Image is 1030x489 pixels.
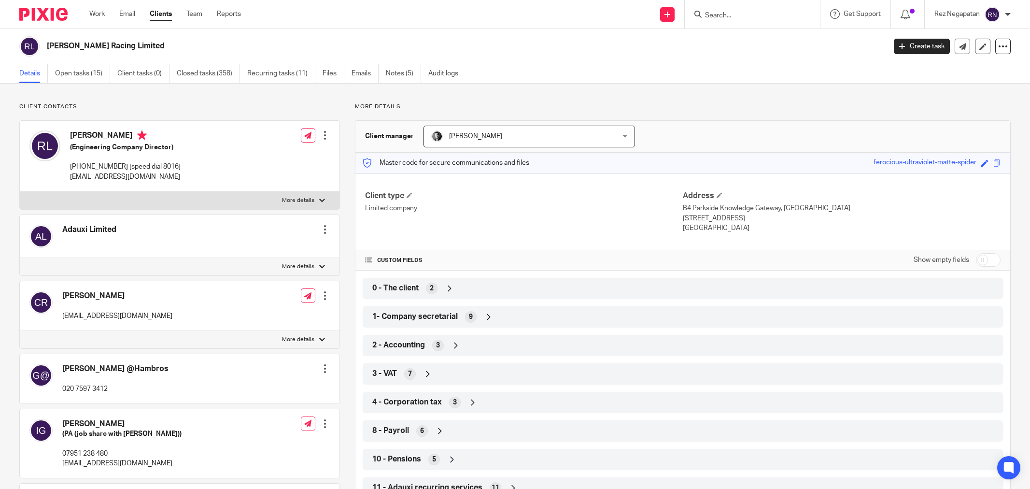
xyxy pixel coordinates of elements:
img: svg%3E [29,225,53,248]
p: More details [355,103,1011,111]
h3: Client manager [365,131,414,141]
input: Search [704,12,791,20]
span: 7 [408,369,412,379]
a: Client tasks (0) [117,64,169,83]
h4: Adauxi Limited [62,225,116,235]
img: svg%3E [29,364,53,387]
h4: [PERSON_NAME] [62,291,172,301]
span: [PERSON_NAME] [449,133,502,140]
p: More details [282,336,314,344]
a: Open tasks (15) [55,64,110,83]
p: Limited company [365,203,683,213]
span: 9 [469,312,473,322]
h5: (Engineering Company Director) [70,143,181,152]
label: Show empty fields [914,255,969,265]
p: [EMAIL_ADDRESS][DOMAIN_NAME] [62,311,172,321]
p: [PHONE_NUMBER] [speed dial 8016] [70,162,181,172]
span: 3 [436,341,440,350]
a: Team [186,9,202,19]
a: Emails [352,64,379,83]
span: 6 [420,426,424,436]
img: Pixie [19,8,68,21]
p: Rez Negapatan [934,9,980,19]
h4: [PERSON_NAME] @Hambros [62,364,169,374]
span: 2 - Accounting [372,340,425,350]
h4: Address [683,191,1001,201]
h5: (PA (job share with [PERSON_NAME])) [62,429,182,439]
img: svg%3E [19,36,40,57]
p: More details [282,197,314,204]
p: Client contacts [19,103,340,111]
a: Details [19,64,48,83]
span: 0 - The client [372,283,419,293]
p: [GEOGRAPHIC_DATA] [683,223,1001,233]
p: [STREET_ADDRESS] [683,214,1001,223]
a: Files [323,64,344,83]
span: 3 [453,398,457,407]
span: 3 - VAT [372,369,397,379]
p: [EMAIL_ADDRESS][DOMAIN_NAME] [70,172,181,182]
a: Clients [150,9,172,19]
h2: [PERSON_NAME] Racing Limited [47,41,713,51]
span: 4 - Corporation tax [372,397,442,407]
img: svg%3E [985,7,1000,22]
h4: [PERSON_NAME] [62,419,182,429]
span: 5 [432,455,436,464]
img: svg%3E [29,291,53,314]
span: Get Support [844,11,881,17]
p: 020 7597 3412 [62,384,169,394]
span: 10 - Pensions [372,454,421,464]
a: Recurring tasks (11) [247,64,315,83]
span: 2 [430,284,434,293]
p: 07951 238 480 [62,449,182,459]
a: Work [89,9,105,19]
a: Reports [217,9,241,19]
h4: Client type [365,191,683,201]
p: B4 Parkside Knowledge Gateway, [GEOGRAPHIC_DATA] [683,203,1001,213]
img: DSC_9061-3.jpg [431,130,443,142]
h4: CUSTOM FIELDS [365,257,683,264]
i: Primary [137,130,147,140]
p: [EMAIL_ADDRESS][DOMAIN_NAME] [62,459,182,468]
a: Audit logs [428,64,466,83]
span: 1- Company secretarial [372,312,458,322]
a: Closed tasks (358) [177,64,240,83]
a: Notes (5) [386,64,421,83]
a: Create task [894,39,950,54]
img: svg%3E [29,419,53,442]
img: svg%3E [29,130,60,161]
span: 8 - Payroll [372,426,409,436]
a: Email [119,9,135,19]
p: More details [282,263,314,271]
p: Master code for secure communications and files [363,158,529,168]
div: ferocious-ultraviolet-matte-spider [874,158,976,169]
h4: [PERSON_NAME] [70,130,181,143]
